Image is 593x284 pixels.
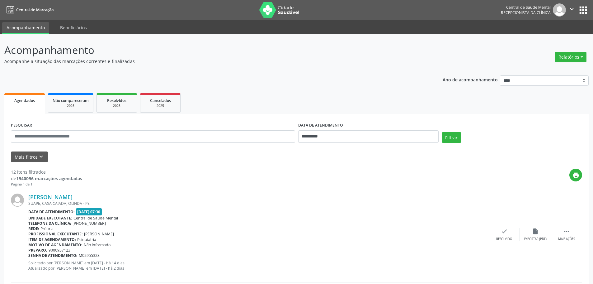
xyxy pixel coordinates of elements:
img: img [11,194,24,207]
b: Motivo de agendamento: [28,242,82,248]
b: Item de agendamento: [28,237,76,242]
span: [PHONE_NUMBER] [73,221,106,226]
span: Própria [40,226,54,231]
span: Agendados [14,98,35,103]
img: img [553,3,566,17]
i: keyboard_arrow_down [38,153,45,160]
i: insert_drive_file [532,228,539,235]
span: M02955323 [79,253,100,258]
div: 2025 [101,103,132,108]
span: [PERSON_NAME] [84,231,114,237]
div: SUAPE, CASA CAIADA, OLINDA - PE [28,201,489,206]
i: print [572,172,579,179]
span: Não informado [84,242,111,248]
span: [DATE] 07:30 [76,208,102,215]
strong: 1940096 marcações agendadas [16,176,82,181]
p: Acompanhe a situação das marcações correntes e finalizadas [4,58,413,65]
div: 2025 [145,103,176,108]
p: Solicitado por [PERSON_NAME] em [DATE] - há 14 dias Atualizado por [PERSON_NAME] em [DATE] - há 2... [28,260,489,271]
div: Página 1 de 1 [11,182,82,187]
div: 2025 [53,103,89,108]
b: Profissional executante: [28,231,83,237]
span: Recepcionista da clínica [501,10,551,15]
button: Mais filtroskeyboard_arrow_down [11,152,48,162]
button: Filtrar [442,132,461,143]
div: Resolvido [496,237,512,241]
p: Ano de acompanhamento [443,75,498,83]
button: apps [578,5,589,16]
button: Relatórios [555,52,586,62]
div: Mais ações [558,237,575,241]
b: Telefone da clínica: [28,221,71,226]
p: Acompanhamento [4,42,413,58]
i: check [501,228,508,235]
span: Resolvidos [107,98,126,103]
b: Rede: [28,226,39,231]
i:  [568,6,575,12]
button: print [569,169,582,181]
span: Psiquiatria [77,237,96,242]
div: 12 itens filtrados [11,169,82,175]
span: Cancelados [150,98,171,103]
b: Unidade executante: [28,215,72,221]
span: Não compareceram [53,98,89,103]
div: Exportar (PDF) [524,237,547,241]
a: Acompanhamento [2,22,49,34]
span: 9000937123 [49,248,70,253]
a: [PERSON_NAME] [28,194,73,200]
div: de [11,175,82,182]
label: PESQUISAR [11,121,32,130]
a: Central de Marcação [4,5,54,15]
b: Data de atendimento: [28,209,75,214]
button:  [566,3,578,17]
span: Central de Saude Mental [73,215,118,221]
span: Central de Marcação [16,7,54,12]
label: DATA DE ATENDIMENTO [298,121,343,130]
a: Beneficiários [56,22,91,33]
div: Central de Saude Mental [501,5,551,10]
i:  [563,228,570,235]
b: Senha de atendimento: [28,253,78,258]
b: Preparo: [28,248,47,253]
